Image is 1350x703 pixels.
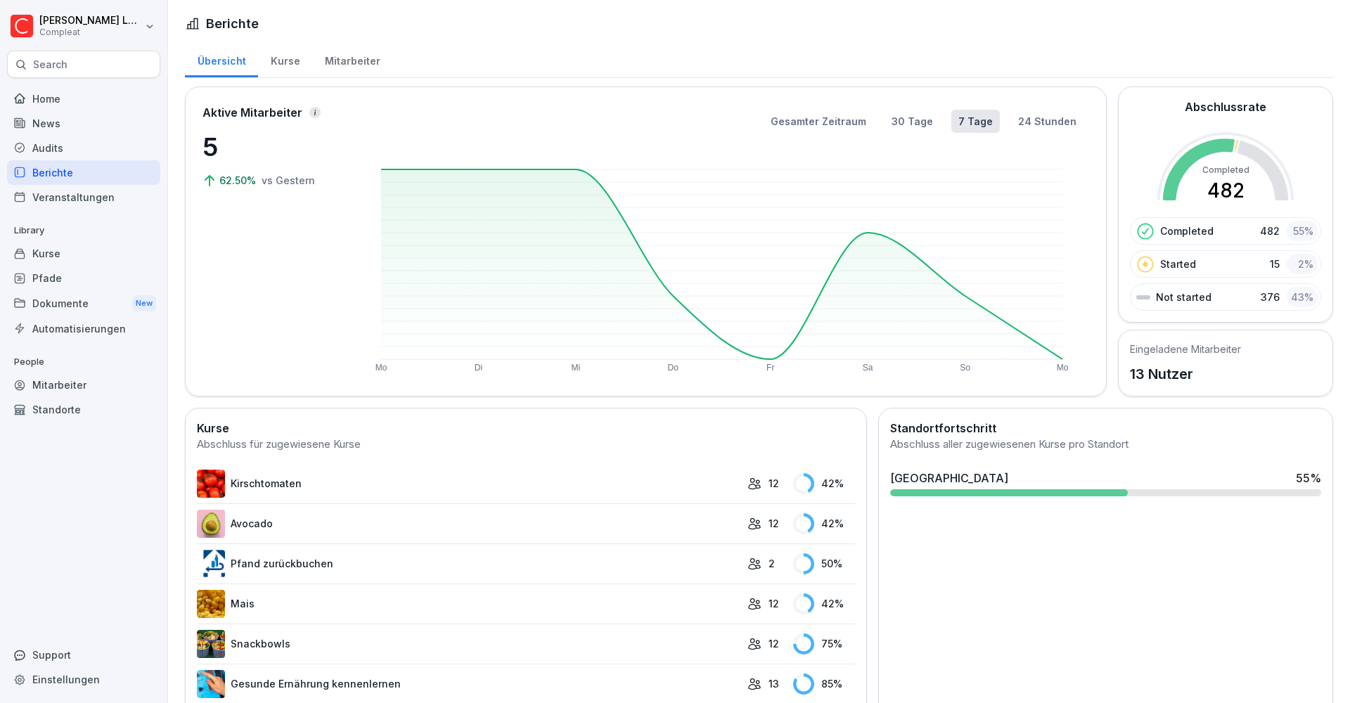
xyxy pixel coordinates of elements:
a: Pfand zurückbuchen [197,550,740,578]
p: 12 [769,516,779,531]
a: Snackbowls [197,630,740,658]
div: 50 % [793,553,855,574]
p: People [7,351,160,373]
div: 42 % [793,473,855,494]
p: 13 [769,676,779,691]
p: Aktive Mitarbeiter [202,104,302,121]
a: Avocado [197,510,740,538]
h5: Eingeladene Mitarbeiter [1130,342,1241,356]
text: So [960,363,970,373]
p: 15 [1270,257,1280,271]
a: Mitarbeiter [7,373,160,397]
img: qff56ko8li37c6suyzwm90qt.png [197,510,225,538]
p: vs Gestern [262,173,315,188]
p: Compleat [39,27,142,37]
button: 7 Tage [951,110,1000,133]
a: Gesunde Ernährung kennenlernen [197,670,740,698]
text: Mo [1057,363,1069,373]
p: 2 [769,556,775,571]
h1: Berichte [206,14,259,33]
a: Pfade [7,266,160,290]
div: 42 % [793,513,855,534]
text: Mi [572,363,581,373]
div: 55 % [1296,470,1321,486]
div: 42 % [793,593,855,614]
img: sdde0xpqa8w9qgrc4vru8ipj.png [197,630,225,658]
a: DokumenteNew [7,290,160,316]
a: Automatisierungen [7,316,160,341]
div: Dokumente [7,290,160,316]
text: Sa [863,363,873,373]
p: 5 [202,128,343,166]
p: Library [7,219,160,242]
p: Completed [1160,224,1214,238]
button: Gesamter Zeitraum [764,110,873,133]
p: Not started [1156,290,1211,304]
img: cyu7kezxdo6xtbvky9142ema.png [197,550,225,578]
a: Einstellungen [7,667,160,692]
div: Support [7,643,160,667]
div: [GEOGRAPHIC_DATA] [890,470,1008,486]
p: 12 [769,596,779,611]
a: Berichte [7,160,160,185]
div: Abschluss aller zugewiesenen Kurse pro Standort [890,437,1321,453]
p: 13 Nutzer [1130,363,1241,385]
div: 75 % [793,633,855,654]
text: Do [668,363,679,373]
text: Mo [375,363,387,373]
a: Kurse [258,41,312,77]
div: Abschluss für zugewiesene Kurse [197,437,855,453]
p: 12 [769,636,779,651]
h2: Abschlussrate [1185,98,1266,115]
div: New [132,295,156,311]
div: 85 % [793,673,855,695]
img: snpf79en690sb7y4cntynan9.png [197,470,225,498]
a: Mais [197,590,740,618]
h2: Kurse [197,420,855,437]
p: Search [33,58,67,72]
img: zpt2630c2fz9bc2pqpiqsdaa.png [197,590,225,618]
p: 12 [769,476,779,491]
div: 43 % [1287,287,1318,307]
a: Übersicht [185,41,258,77]
p: 482 [1260,224,1280,238]
p: 376 [1261,290,1280,304]
p: 62.50% [219,173,259,188]
a: Kirschtomaten [197,470,740,498]
button: 30 Tage [885,110,940,133]
a: Home [7,86,160,111]
div: 2 % [1287,254,1318,274]
p: Started [1160,257,1196,271]
a: News [7,111,160,136]
a: [GEOGRAPHIC_DATA]55% [885,464,1327,502]
img: jh1239vjz4zg47ddzaq3jyv9.png [197,670,225,698]
a: Mitarbeiter [312,41,392,77]
a: Audits [7,136,160,160]
div: 55 % [1287,221,1318,241]
a: Standorte [7,397,160,422]
text: Di [475,363,482,373]
a: Kurse [7,241,160,266]
text: Fr [766,363,774,373]
a: Veranstaltungen [7,185,160,209]
button: 24 Stunden [1011,110,1084,133]
h2: Standortfortschritt [890,420,1321,437]
p: [PERSON_NAME] Lauben [39,15,142,27]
